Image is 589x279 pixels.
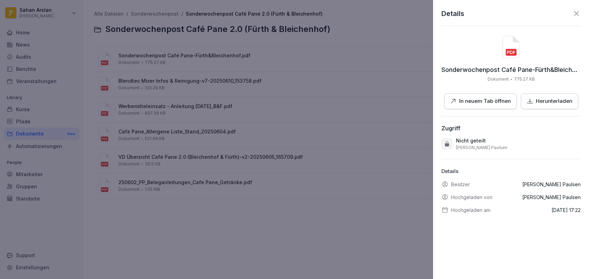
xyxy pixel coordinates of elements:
[536,97,572,105] p: Herunterladen
[444,93,517,109] button: In neuem Tab öffnen
[451,194,492,201] p: Hochgeladen von
[451,206,490,214] p: Hochgeladen am
[514,76,535,82] p: 775.27 KB
[459,97,511,105] p: In neuem Tab öffnen
[441,8,464,19] p: Details
[441,167,581,175] p: Details
[451,181,470,188] p: Besitzer
[551,206,581,214] p: [DATE] 17:22
[441,125,461,132] div: Zugriff
[522,194,581,201] p: [PERSON_NAME] Paulsen
[488,76,509,82] p: Dokument
[441,66,581,73] p: Sonderwochenpost Café Pane-Fürth&Bleichenhof.pdf
[456,145,507,150] p: [PERSON_NAME] Paulsen
[522,181,581,188] p: [PERSON_NAME] Paulsen
[521,93,578,109] button: Herunterladen
[456,137,486,144] p: Nicht geteilt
